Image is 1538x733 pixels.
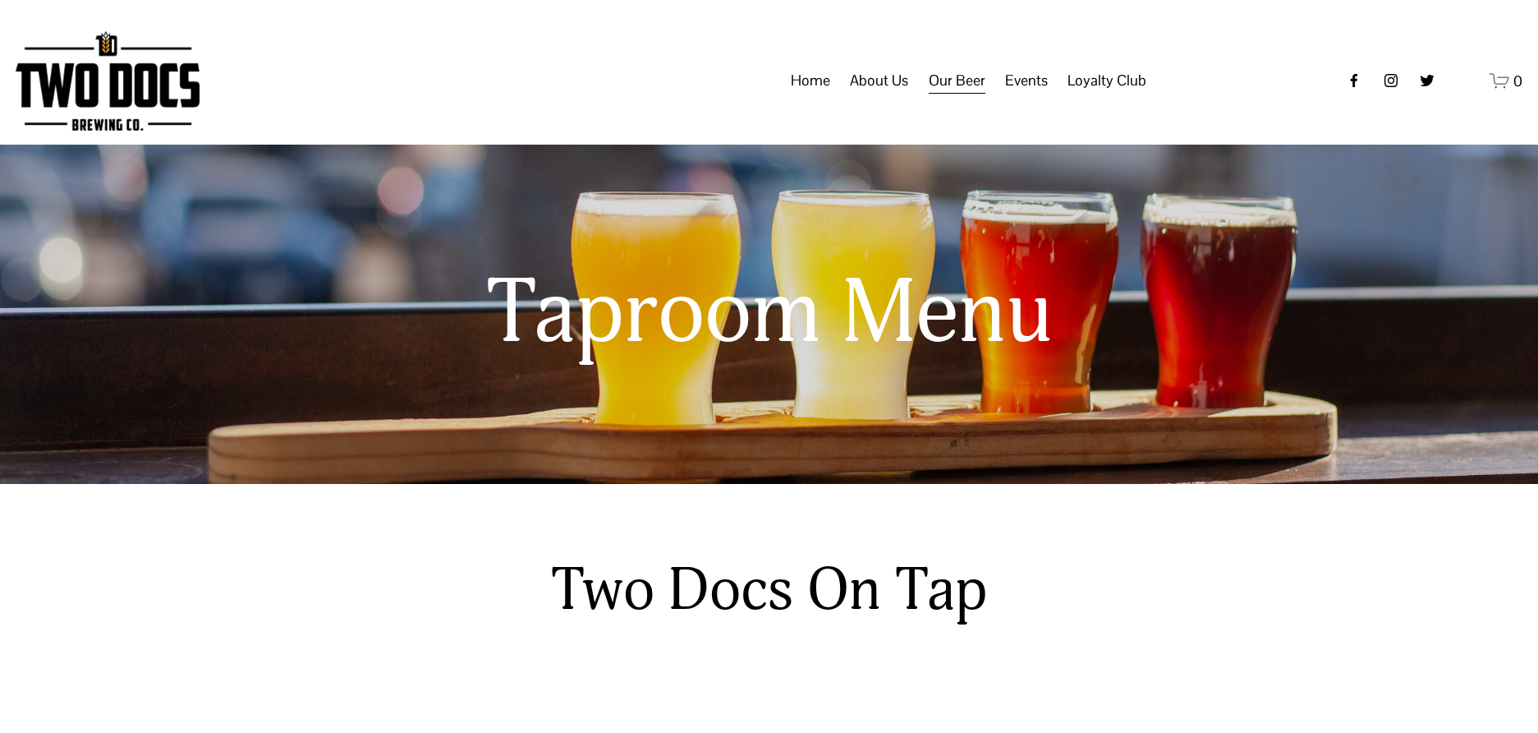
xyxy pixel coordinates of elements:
a: folder dropdown [929,65,985,96]
a: 0 items in cart [1490,71,1523,91]
a: Home [791,65,830,96]
a: instagram-unauth [1383,72,1399,89]
a: folder dropdown [1067,65,1146,96]
a: folder dropdown [1005,65,1048,96]
span: Loyalty Club [1067,67,1146,95]
img: Two Docs Brewing Co. [16,31,200,131]
h1: Taproom Menu [338,265,1201,364]
span: Events [1005,67,1048,95]
span: About Us [850,67,908,95]
span: 0 [1513,71,1522,90]
a: folder dropdown [850,65,908,96]
a: Facebook [1346,72,1362,89]
span: Our Beer [929,67,985,95]
h2: Two Docs On Tap [489,555,1049,628]
a: twitter-unauth [1419,72,1435,89]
